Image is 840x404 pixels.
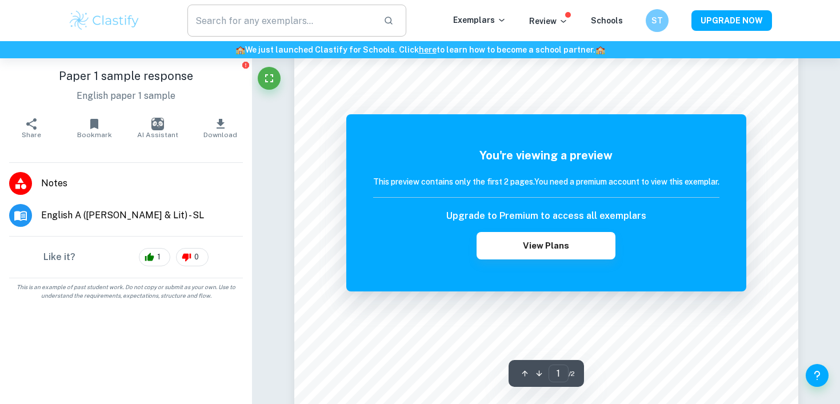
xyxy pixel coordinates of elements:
span: / 2 [569,369,575,379]
button: ST [646,9,669,32]
input: Search for any exemplars... [187,5,374,37]
span: 1 [151,251,167,263]
span: English A ([PERSON_NAME] & Lit) - SL [41,209,243,222]
h6: This preview contains only the first 2 pages. You need a premium account to view this exemplar. [373,175,719,188]
span: Download [203,131,237,139]
button: AI Assistant [126,112,189,144]
a: here [419,45,437,54]
span: AI Assistant [137,131,178,139]
span: 0 [188,251,205,263]
span: Bookmark [77,131,112,139]
h6: Upgrade to Premium to access all exemplars [446,209,646,223]
button: Report issue [241,61,250,69]
h5: You're viewing a preview [373,147,719,164]
a: Schools [591,16,623,25]
img: Clastify logo [68,9,141,32]
button: UPGRADE NOW [691,10,772,31]
h1: Paper 1 sample response [9,67,243,85]
button: Bookmark [63,112,126,144]
span: 🏫 [235,45,245,54]
button: View Plans [477,232,615,259]
img: AI Assistant [151,118,164,130]
button: Help and Feedback [806,364,829,387]
h6: ST [651,14,664,27]
h6: We just launched Clastify for Schools. Click to learn how to become a school partner. [2,43,838,56]
span: 🏫 [595,45,605,54]
span: Notes [41,177,243,190]
span: Share [22,131,41,139]
p: Exemplars [453,14,506,26]
p: English paper 1 sample [9,89,243,103]
p: Review [529,15,568,27]
button: Download [189,112,252,144]
h6: Like it? [43,250,75,264]
span: This is an example of past student work. Do not copy or submit as your own. Use to understand the... [5,283,247,300]
button: Fullscreen [258,67,281,90]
